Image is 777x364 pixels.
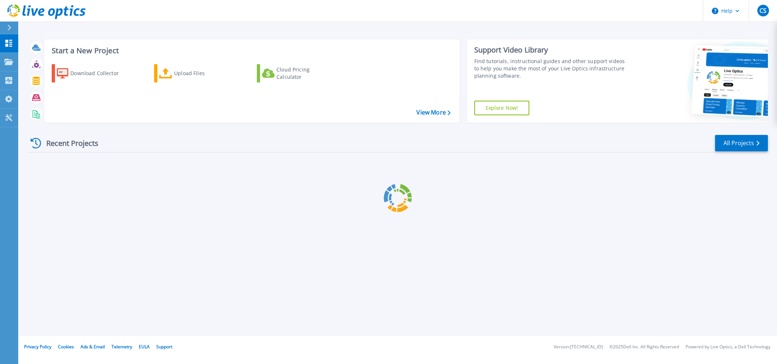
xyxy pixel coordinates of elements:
[609,345,679,349] li: © 2025 Dell Inc. All Rights Reserved
[58,344,74,350] a: Cookies
[474,58,629,80] div: Find tutorials, instructional guides and other support videos to help you make the most of your L...
[139,344,150,350] a: EULA
[28,134,108,152] div: Recent Projects
[52,64,133,82] a: Download Collector
[111,344,132,350] a: Telemetry
[416,109,450,116] a: View More
[257,64,338,82] a: Cloud Pricing Calculator
[715,135,768,151] a: All Projects
[52,47,450,55] h3: Start a New Project
[686,345,770,349] li: Powered by Live Optics, a Dell Technology
[154,64,235,82] a: Upload Files
[554,345,603,349] li: Version: [TECHNICAL_ID]
[760,8,766,13] span: CS
[70,66,129,81] div: Download Collector
[156,344,172,350] a: Support
[474,101,530,115] a: Explore Now!
[81,344,105,350] a: Ads & Email
[174,66,232,81] div: Upload Files
[24,344,51,350] a: Privacy Policy
[276,66,335,81] div: Cloud Pricing Calculator
[474,45,629,55] div: Support Video Library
